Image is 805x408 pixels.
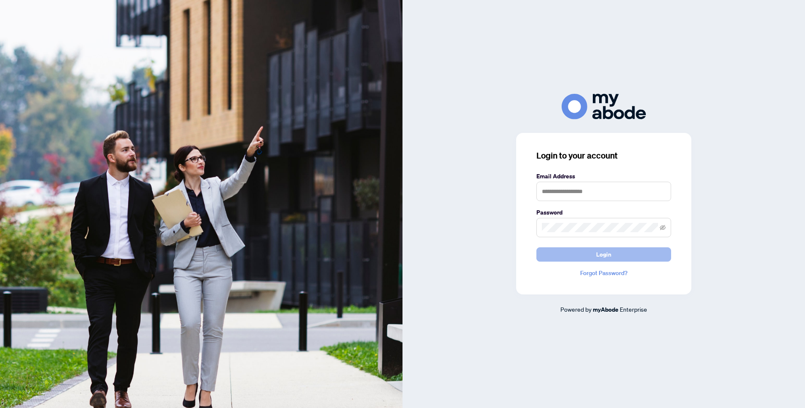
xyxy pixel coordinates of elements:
[562,94,646,119] img: ma-logo
[620,305,647,313] span: Enterprise
[560,305,592,313] span: Powered by
[536,150,671,162] h3: Login to your account
[593,305,618,314] a: myAbode
[596,248,611,261] span: Login
[536,268,671,278] a: Forgot Password?
[536,247,671,262] button: Login
[660,225,666,230] span: eye-invisible
[536,208,671,217] label: Password
[536,172,671,181] label: Email Address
